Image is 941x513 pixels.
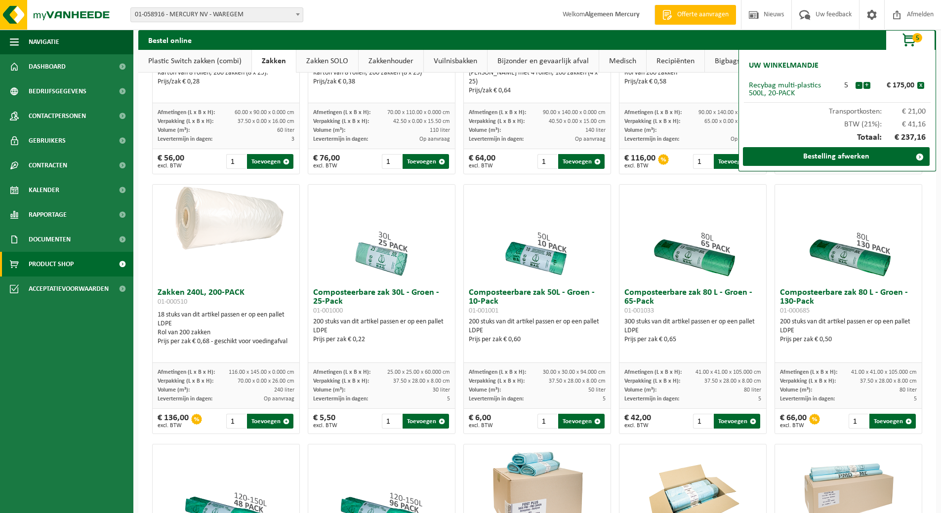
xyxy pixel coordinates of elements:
[29,202,67,227] span: Rapportage
[313,154,340,169] div: € 76,00
[469,414,493,429] div: € 6,00
[469,326,606,335] div: LDPE
[158,378,213,384] span: Verpakking (L x B x H):
[158,396,212,402] span: Levertermijn in dagen:
[235,110,294,116] span: 60.00 x 90.00 x 0.000 cm
[780,317,917,344] div: 200 stuks van dit artikel passen er op een pallet
[469,423,493,429] span: excl. BTW
[313,423,337,429] span: excl. BTW
[158,298,187,306] span: 01-000510
[744,103,931,116] div: Transportkosten:
[158,69,294,78] div: Karton van 8 rollen, 200 zakken (8 x 25).
[624,335,761,344] div: Prijs per zak € 0,65
[29,128,66,153] span: Gebruikers
[29,276,109,301] span: Acceptatievoorwaarden
[549,378,606,384] span: 37.50 x 28.00 x 8.00 cm
[158,414,189,429] div: € 136,00
[624,369,682,375] span: Afmetingen (L x B x H):
[158,319,294,328] div: LDPE
[403,154,449,169] button: Toevoegen
[744,128,931,147] div: Totaal:
[313,127,345,133] span: Volume (m³):
[382,414,402,429] input: 1
[655,5,736,25] a: Offerte aanvragen
[226,414,246,429] input: 1
[882,133,926,142] span: € 237,16
[313,136,368,142] span: Levertermijn in dagen:
[158,78,294,86] div: Prijs/zak € 0,28
[130,7,303,22] span: 01-058916 - MERCURY NV - WAREGEM
[704,378,761,384] span: 37.50 x 28.00 x 8.00 cm
[158,423,189,429] span: excl. BTW
[138,50,251,73] a: Plastic Switch zakken (combi)
[543,369,606,375] span: 30.00 x 30.00 x 94.000 cm
[585,127,606,133] span: 140 liter
[837,81,855,89] div: 5
[624,288,761,315] h3: Composteerbare zak 80 L - Groen - 65-Pack
[469,118,525,124] span: Verpakking (L x B x H):
[313,118,369,124] span: Verpakking (L x B x H):
[469,86,606,95] div: Prijs/zak € 0,64
[313,163,340,169] span: excl. BTW
[780,387,812,393] span: Volume (m³):
[469,69,606,86] div: [PERSON_NAME] met 4 rollen, 100 zakken (4 x 25)
[882,120,926,128] span: € 41,16
[247,154,293,169] button: Toevoegen
[693,154,713,169] input: 1
[744,55,823,77] h2: Uw winkelmandje
[624,307,654,315] span: 01-001033
[780,414,807,429] div: € 66,00
[313,326,450,335] div: LDPE
[158,127,190,133] span: Volume (m³):
[138,30,202,49] h2: Bestel online
[543,110,606,116] span: 90.00 x 140.00 x 0.000 cm
[549,118,606,124] span: 40.50 x 0.00 x 15.00 cm
[624,118,680,124] span: Verpakking (L x B x H):
[644,185,742,283] img: 01-001033
[393,378,450,384] span: 37.50 x 28.00 x 8.00 cm
[238,378,294,384] span: 70.00 x 0.00 x 26.00 cm
[447,396,450,402] span: 5
[900,387,917,393] span: 80 liter
[624,414,651,429] div: € 42,00
[277,127,294,133] span: 60 liter
[158,369,215,375] span: Afmetingen (L x B x H):
[714,414,760,429] button: Toevoegen
[158,337,294,346] div: Prijs per zak € 0,68 - geschikt voor voedingafval
[264,396,294,402] span: Op aanvraag
[624,127,656,133] span: Volume (m³):
[469,127,501,133] span: Volume (m³):
[585,11,640,18] strong: Algemeen Mercury
[469,307,498,315] span: 01-001001
[917,82,924,89] button: x
[469,369,526,375] span: Afmetingen (L x B x H):
[749,81,837,97] div: Recybag multi-plastics 500L, 20-PACK
[424,50,487,73] a: Vuilnisbakken
[313,369,370,375] span: Afmetingen (L x B x H):
[313,307,343,315] span: 01-001000
[469,136,524,142] span: Levertermijn in dagen:
[851,369,917,375] span: 41.00 x 41.00 x 105.000 cm
[860,378,917,384] span: 37.50 x 28.00 x 8.00 cm
[469,317,606,344] div: 200 stuks van dit artikel passen er op een pallet
[291,136,294,142] span: 3
[856,82,862,89] button: -
[382,154,402,169] input: 1
[313,396,368,402] span: Levertermijn in dagen:
[575,136,606,142] span: Op aanvraag
[158,136,212,142] span: Levertermijn in dagen:
[882,108,926,116] span: € 21,00
[558,154,605,169] button: Toevoegen
[693,414,713,429] input: 1
[912,33,922,42] span: 5
[158,118,213,124] span: Verpakking (L x B x H):
[29,153,67,178] span: Contracten
[387,110,450,116] span: 70.00 x 110.00 x 0.000 cm
[469,163,495,169] span: excl. BTW
[780,369,837,375] span: Afmetingen (L x B x H):
[780,423,807,429] span: excl. BTW
[705,50,750,73] a: Bigbags
[624,387,656,393] span: Volume (m³):
[419,136,450,142] span: Op aanvraag
[29,252,74,276] span: Product Shop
